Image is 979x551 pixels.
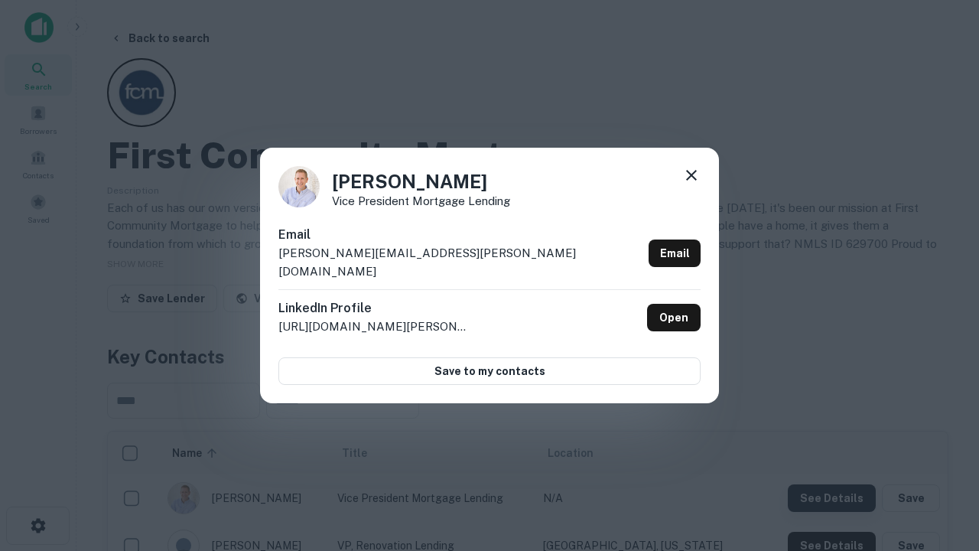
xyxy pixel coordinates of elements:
a: Email [649,240,701,267]
p: Vice President Mortgage Lending [332,195,510,207]
iframe: Chat Widget [903,380,979,453]
img: 1520878720083 [278,166,320,207]
button: Save to my contacts [278,357,701,385]
p: [URL][DOMAIN_NAME][PERSON_NAME] [278,318,470,336]
h6: Email [278,226,642,244]
h6: LinkedIn Profile [278,299,470,318]
h4: [PERSON_NAME] [332,168,510,195]
p: [PERSON_NAME][EMAIL_ADDRESS][PERSON_NAME][DOMAIN_NAME] [278,244,642,280]
a: Open [647,304,701,331]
